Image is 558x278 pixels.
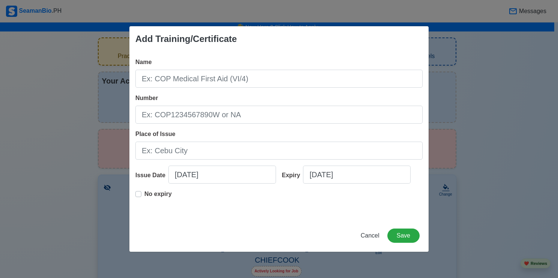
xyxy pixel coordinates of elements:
input: Ex: COP Medical First Aid (VI/4) [135,70,423,88]
button: Cancel [356,229,384,243]
input: Ex: COP1234567890W or NA [135,106,423,124]
div: Add Training/Certificate [135,32,237,46]
p: No expiry [144,190,172,199]
span: Name [135,59,152,65]
span: Cancel [361,232,379,239]
span: Number [135,95,158,101]
div: Expiry [282,171,303,180]
button: Save [387,229,420,243]
span: Place of Issue [135,131,175,137]
input: Ex: Cebu City [135,142,423,160]
div: Issue Date [135,171,168,180]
